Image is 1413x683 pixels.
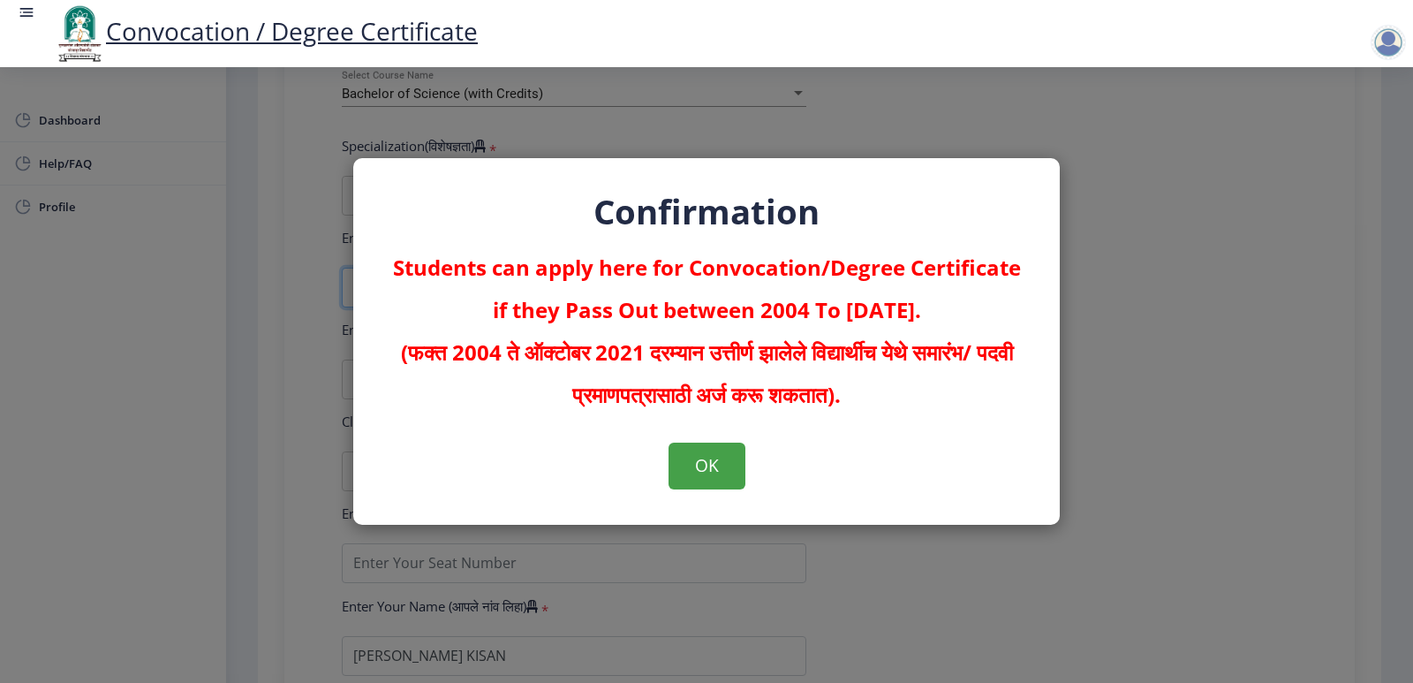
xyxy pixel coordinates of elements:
a: Convocation / Degree Certificate [53,14,478,48]
img: logo [53,4,106,64]
h2: Confirmation [389,194,1024,229]
p: Students can apply here for Convocation/Degree Certificate if they Pass Out between 2004 To [DATE]. [389,247,1024,416]
strong: (फक्त 2004 ते ऑक्टोबर 2021 दरम्यान उत्तीर्ण झालेले विद्यार्थीच येथे समारंभ/ पदवी प्रमाणपत्रासाठी ... [401,338,1013,409]
button: OK [669,443,745,489]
